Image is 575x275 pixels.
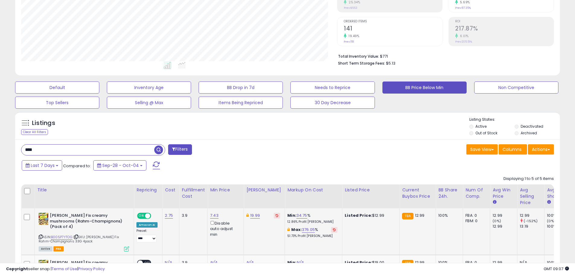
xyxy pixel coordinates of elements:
[182,213,203,218] div: 3.9
[503,176,554,182] div: Displaying 1 to 5 of 5 items
[285,184,342,208] th: The percentage added to the cost of goods (COGS) that forms the calculator for Min & Max prices.
[39,213,129,251] div: ASIN:
[344,6,357,10] small: Prev: $663
[199,97,283,109] button: Items Being Repriced
[438,213,458,218] div: 100%
[165,187,177,193] div: Cost
[475,124,487,129] label: Active
[524,219,538,223] small: (-1.52%)
[520,187,542,206] div: Avg Selling Price
[287,234,337,238] p: 51.73% Profit [PERSON_NAME]
[458,34,469,38] small: 6.01%
[39,235,119,244] span: | SKU: [PERSON_NAME] Fix Rahm-Champignons 33G 4pack
[345,213,372,218] b: Listed Price:
[63,163,91,169] span: Compared to:
[345,187,397,193] div: Listed Price
[493,224,517,229] div: 12.99
[455,6,471,10] small: Prev: 87.35%
[493,200,496,205] small: Avg Win Price.
[39,213,48,225] img: 61NNNjjCxvL._SL40_.jpg
[402,213,413,219] small: FBA
[547,200,551,205] small: Avg BB Share.
[287,227,337,238] div: %
[528,144,554,155] button: Actions
[37,187,131,193] div: Title
[338,61,385,66] b: Short Term Storage Fees:
[475,130,497,136] label: Out of Stock
[455,25,554,33] h2: 217.87%
[455,20,554,23] span: ROI
[52,266,77,272] a: Terms of Use
[520,213,544,218] div: 12.99
[296,213,307,219] a: 34.75
[250,213,260,219] a: 19.99
[15,82,99,94] button: Default
[276,214,278,217] i: Revert to store-level Dynamic Max Price
[544,266,569,272] span: 2025-10-12 09:07 GMT
[493,187,515,200] div: Avg Win Price
[287,220,337,224] p: 12.86% Profit [PERSON_NAME]
[136,187,160,193] div: Repricing
[210,187,241,193] div: Min Price
[287,213,337,224] div: %
[287,187,340,193] div: Markup on Cost
[382,82,467,94] button: BB Price Below Min
[287,213,296,218] b: Min:
[287,228,290,232] i: This overrides the store level max markup for this listing
[78,266,105,272] a: Privacy Policy
[547,213,571,218] div: 100%
[499,144,527,155] button: Columns
[182,187,205,200] div: Fulfillment Cost
[344,40,354,43] small: Prev: 118
[136,229,158,242] div: Preset:
[465,218,485,224] div: FBM: 0
[345,213,395,218] div: $12.99
[386,60,395,66] span: $5.13
[402,187,433,200] div: Current Buybox Price
[6,266,105,272] div: seller snap | |
[51,235,72,240] a: B005P7YTOG
[547,219,555,223] small: (0%)
[493,219,501,223] small: (0%)
[465,187,487,200] div: Num of Comp.
[333,228,336,231] i: Revert to store-level Max Markup
[168,144,192,155] button: Filters
[50,213,123,231] b: [PERSON_NAME] Fix creamy mushrooms (Rahm-Champignons) (Pack of 4)
[547,224,571,229] div: 100%
[503,146,522,152] span: Columns
[210,220,239,237] div: Disable auto adjust min
[53,246,64,251] span: FBA
[347,34,359,38] small: 19.49%
[438,187,460,200] div: BB Share 24h.
[150,213,160,219] span: OFF
[290,97,375,109] button: 30 Day Decrease
[107,82,191,94] button: Inventory Age
[210,213,219,219] a: 7.43
[6,266,28,272] strong: Copyright
[469,117,560,123] p: Listing States:
[246,213,249,217] i: This overrides the store level Dynamic Max Price for this listing
[344,25,442,33] h2: 141
[338,52,549,59] li: $771
[521,124,543,129] label: Deactivated
[547,187,569,200] div: Avg BB Share
[493,213,517,218] div: 12.99
[291,227,302,232] b: Max:
[22,160,62,171] button: Last 7 Days
[107,97,191,109] button: Selling @ Max
[474,82,558,94] button: Non Competitive
[465,213,485,218] div: FBA: 0
[520,224,544,229] div: 13.19
[521,130,537,136] label: Archived
[32,119,55,127] h5: Listings
[344,20,442,23] span: Ordered Items
[415,213,425,218] span: 12.99
[466,144,498,155] button: Save View
[39,246,53,251] span: All listings currently available for purchase on Amazon
[15,97,99,109] button: Top Sellers
[31,162,55,168] span: Last 7 Days
[165,213,173,219] a: 2.75
[138,213,145,219] span: ON
[102,162,139,168] span: Sep-28 - Oct-04
[302,227,315,233] a: 376.05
